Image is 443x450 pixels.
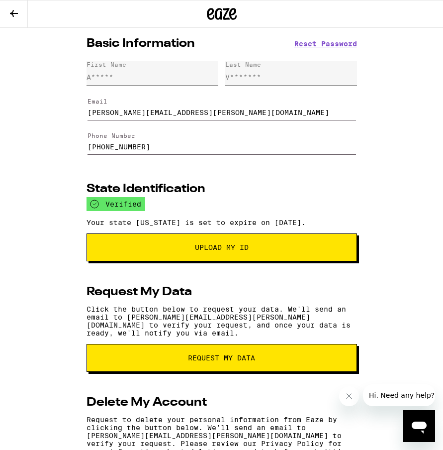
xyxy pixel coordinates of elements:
[87,197,145,211] div: verified
[195,244,249,251] span: Upload My ID
[88,132,135,139] label: Phone Number
[87,61,126,68] div: First Name
[87,305,357,337] p: Click the button below to request your data. We'll send an email to [PERSON_NAME][EMAIL_ADDRESS][...
[87,183,205,195] h2: State Identification
[225,61,261,68] div: Last Name
[87,38,195,50] h2: Basic Information
[87,219,357,226] p: Your state [US_STATE] is set to expire on [DATE].
[87,124,357,159] form: Edit Phone Number
[363,384,435,406] iframe: Message from company
[294,40,357,47] button: Reset Password
[339,386,359,406] iframe: Close message
[87,89,357,124] form: Edit Email Address
[87,286,192,298] h2: Request My Data
[87,344,357,372] button: request my data
[188,354,255,361] span: request my data
[88,98,107,105] label: Email
[87,233,357,261] button: Upload My ID
[403,410,435,442] iframe: Button to launch messaging window
[87,397,207,409] h2: Delete My Account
